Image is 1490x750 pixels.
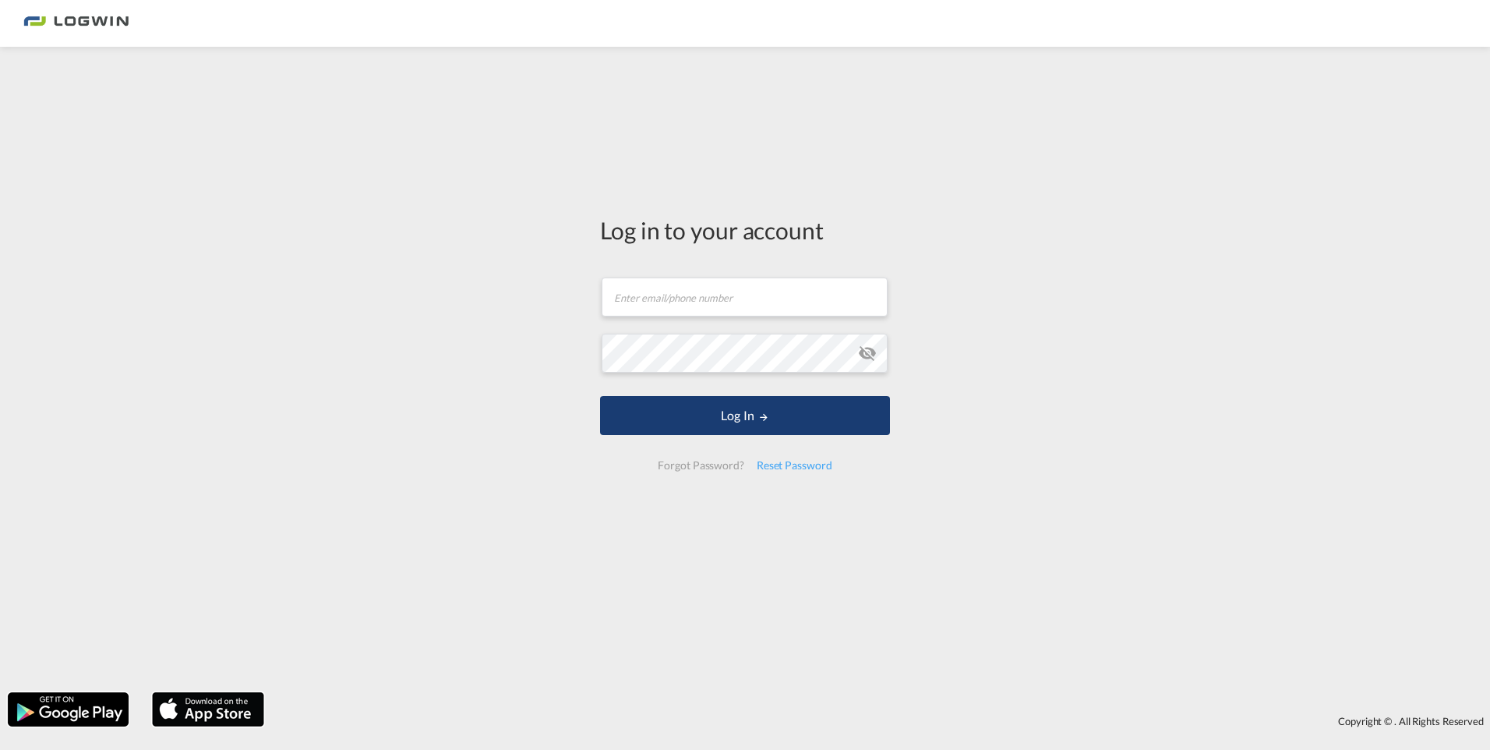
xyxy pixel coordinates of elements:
img: apple.png [150,691,266,728]
input: Enter email/phone number [602,278,888,317]
img: google.png [6,691,130,728]
div: Copyright © . All Rights Reserved [272,708,1490,734]
img: 2761ae10d95411efa20a1f5e0282d2d7.png [23,6,129,41]
div: Reset Password [750,451,839,479]
div: Forgot Password? [651,451,750,479]
md-icon: icon-eye-off [858,344,877,363]
div: Log in to your account [600,214,890,246]
button: LOGIN [600,396,890,435]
